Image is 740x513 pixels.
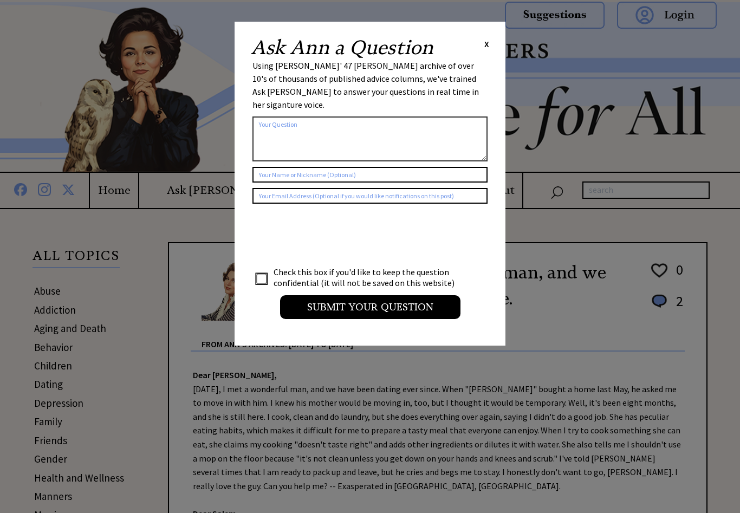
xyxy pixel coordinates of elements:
[251,38,433,57] h2: Ask Ann a Question
[273,266,465,289] td: Check this box if you'd like to keep the question confidential (it will not be saved on this webs...
[252,188,488,204] input: Your Email Address (Optional if you would like notifications on this post)
[252,215,417,257] iframe: reCAPTCHA
[484,38,489,49] span: X
[252,167,488,183] input: Your Name or Nickname (Optional)
[280,295,460,319] input: Submit your Question
[252,59,488,111] div: Using [PERSON_NAME]' 47 [PERSON_NAME] archive of over 10's of thousands of published advice colum...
